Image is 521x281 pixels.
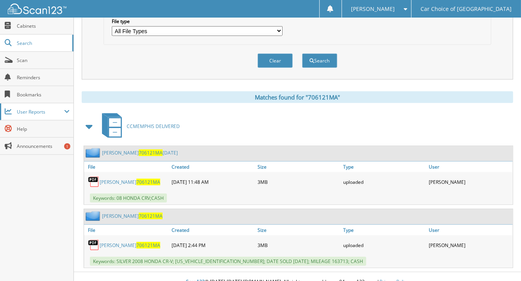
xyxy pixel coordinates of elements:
a: [PERSON_NAME]706121MA [102,213,163,219]
span: CCMEMPHIS DELIVERED [127,123,180,130]
span: [PERSON_NAME] [351,7,395,11]
button: Search [302,53,337,68]
button: Clear [258,53,293,68]
div: [DATE] 11:48 AM [170,174,255,190]
span: User Reports [17,108,64,115]
a: File [84,225,170,235]
label: File type [112,18,282,25]
img: scan123-logo-white.svg [8,4,66,14]
a: Type [341,162,427,172]
div: [PERSON_NAME] [427,237,513,253]
a: User [427,162,513,172]
a: CCMEMPHIS DELIVERED [97,111,180,142]
img: folder2.png [86,211,102,221]
span: Keywords: 08 HONDA CRV;CASH [90,194,167,203]
a: [PERSON_NAME]706121MA[DATE] [102,149,178,156]
div: uploaded [341,174,427,190]
span: 706121MA [139,213,163,219]
div: 3MB [256,237,341,253]
a: Type [341,225,427,235]
span: Search [17,40,68,46]
a: File [84,162,170,172]
a: Size [256,162,341,172]
a: Size [256,225,341,235]
span: 706121MA [136,179,160,185]
span: 706121MA [136,242,160,249]
span: Scan [17,57,70,64]
a: User [427,225,513,235]
div: uploaded [341,237,427,253]
a: Created [170,225,255,235]
img: folder2.png [86,148,102,158]
span: Reminders [17,74,70,81]
div: [DATE] 2:44 PM [170,237,255,253]
a: Created [170,162,255,172]
a: [PERSON_NAME]706121MA [100,179,160,185]
span: Keywords: SILVER 2008 HONDA CR-V; [US_VEHICLE_IDENTIFICATION_NUMBER]; DATE SOLD [DATE]; MILEAGE 1... [90,257,366,266]
a: [PERSON_NAME]706121MA [100,242,160,249]
div: [PERSON_NAME] [427,174,513,190]
span: Car Choice of [GEOGRAPHIC_DATA] [421,7,512,11]
span: Help [17,126,70,132]
img: PDF.png [88,239,100,251]
span: 706121MA [139,149,163,156]
div: 1 [64,143,70,149]
img: PDF.png [88,176,100,188]
span: Bookmarks [17,91,70,98]
span: Cabinets [17,23,70,29]
div: Matches found for "706121MA" [82,91,513,103]
div: 3MB [256,174,341,190]
span: Announcements [17,143,70,149]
